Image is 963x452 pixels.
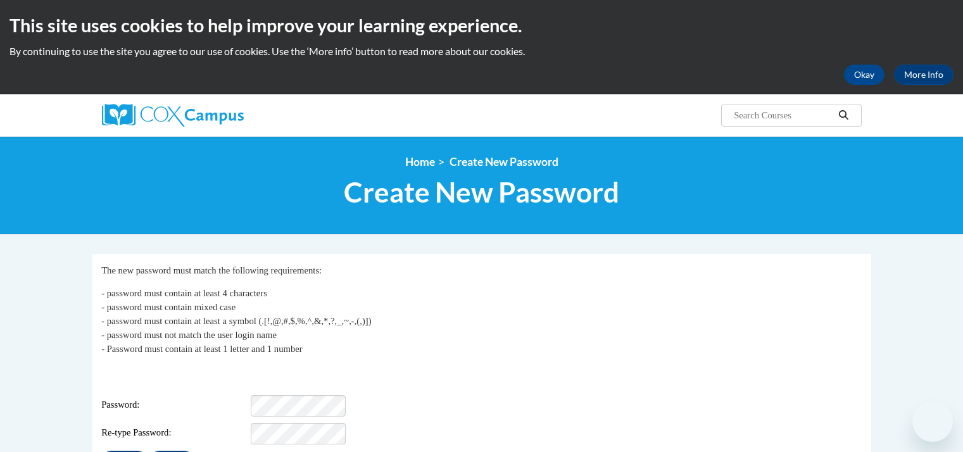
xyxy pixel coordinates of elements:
a: Home [405,155,435,168]
span: Re-type Password: [101,426,248,440]
img: Cox Campus [102,104,244,127]
span: Password: [101,398,248,412]
h2: This site uses cookies to help improve your learning experience. [9,13,954,38]
iframe: Button to launch messaging window [912,401,953,442]
input: Search Courses [733,108,834,123]
span: - password must contain at least 4 characters - password must contain mixed case - password must ... [101,288,371,354]
span: The new password must match the following requirements: [101,265,322,275]
button: Search [834,108,853,123]
a: Cox Campus [102,104,343,127]
a: More Info [894,65,954,85]
button: Okay [844,65,884,85]
p: By continuing to use the site you agree to our use of cookies. Use the ‘More info’ button to read... [9,44,954,58]
span: Create New Password [344,175,619,209]
span: Create New Password [450,155,558,168]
